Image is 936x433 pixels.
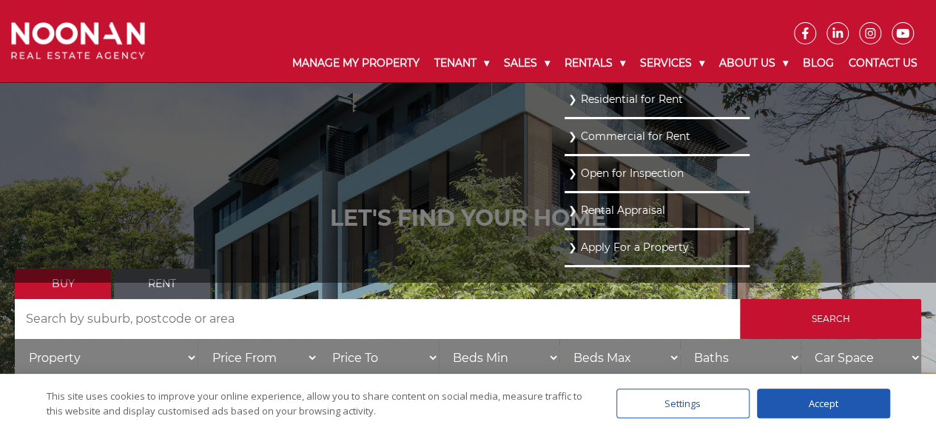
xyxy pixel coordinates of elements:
div: Accept [757,389,890,418]
input: Search by suburb, postcode or area [15,299,740,339]
a: Blog [795,44,841,82]
a: Manage My Property [285,44,427,82]
a: Rental Appraisal [568,201,746,221]
a: Apply For a Property [568,238,746,258]
a: Rentals [557,44,633,82]
a: Open for Inspection [568,164,746,184]
a: Contact Us [841,44,925,82]
a: Services [633,44,712,82]
input: Search [740,299,921,339]
a: Residential for Rent [568,90,746,110]
a: Buy [15,269,111,299]
a: Commercial for Rent [568,127,746,147]
a: Tenant [427,44,496,82]
div: This site uses cookies to improve your online experience, allow you to share content on social me... [47,389,587,418]
a: Sales [496,44,557,82]
div: Settings [616,389,750,418]
a: About Us [712,44,795,82]
img: Noonan Real Estate Agency [11,22,145,59]
a: Rent [114,269,210,299]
